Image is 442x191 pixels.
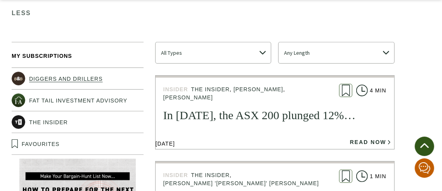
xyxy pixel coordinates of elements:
span: [DATE] [156,141,175,147]
a: Diggers and Drillers [29,75,103,82]
a: Fat Tail Investment Advisory [29,97,127,104]
a: [PERSON_NAME] [234,86,283,92]
a: Read now [350,136,394,146]
div: All Types [155,42,271,64]
span: 1 min [370,173,386,180]
a: The Insider [191,86,230,92]
span: Insider [163,86,188,92]
a: In [DATE], the ASX 200 plunged 12%… [163,109,356,122]
a: The Insider [29,119,68,126]
a: [PERSON_NAME] '[PERSON_NAME]' [PERSON_NAME] [163,180,319,186]
div: Any Length [278,42,394,64]
span: My Subscriptions [12,53,72,59]
span: Insider [163,172,188,178]
span: LESS [12,9,31,18]
a: The Insider [191,172,230,178]
a: [PERSON_NAME] [163,94,213,101]
a: Favourites [12,139,133,148]
span: 4 min [370,87,386,94]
